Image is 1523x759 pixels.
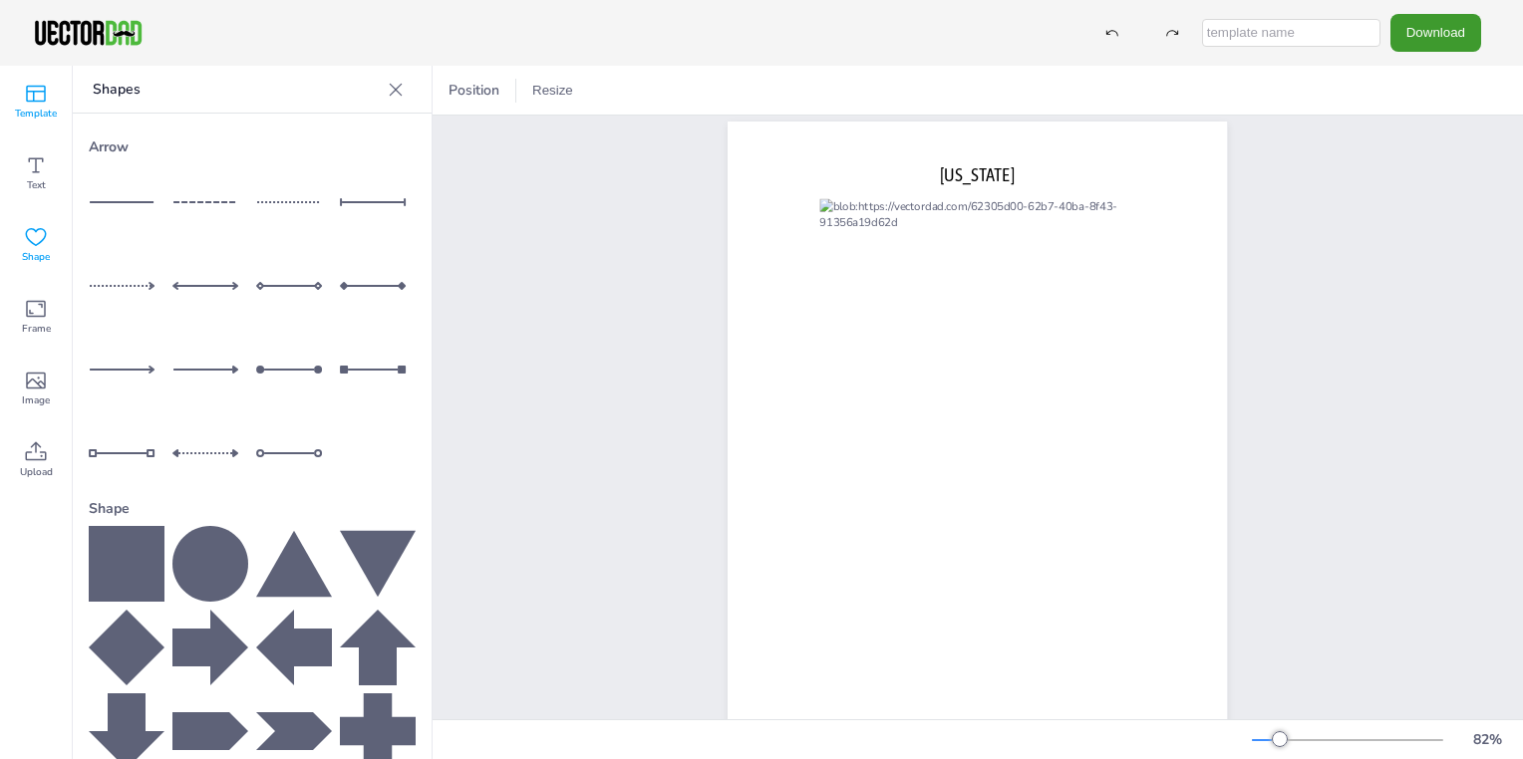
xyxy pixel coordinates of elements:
span: Shape [22,249,50,265]
span: Template [15,106,57,122]
button: Download [1390,14,1481,51]
span: Upload [20,464,53,480]
div: Shape [89,491,416,526]
input: template name [1202,19,1380,47]
span: [US_STATE] [941,164,1016,185]
p: Shapes [93,66,380,114]
div: Arrow [89,129,416,164]
span: Image [22,392,50,408]
div: 82 % [1463,730,1511,749]
span: Position [445,81,503,100]
span: Frame [22,321,51,337]
button: Resize [524,75,581,107]
img: VectorDad-1.png [32,18,145,48]
span: Text [27,177,46,193]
